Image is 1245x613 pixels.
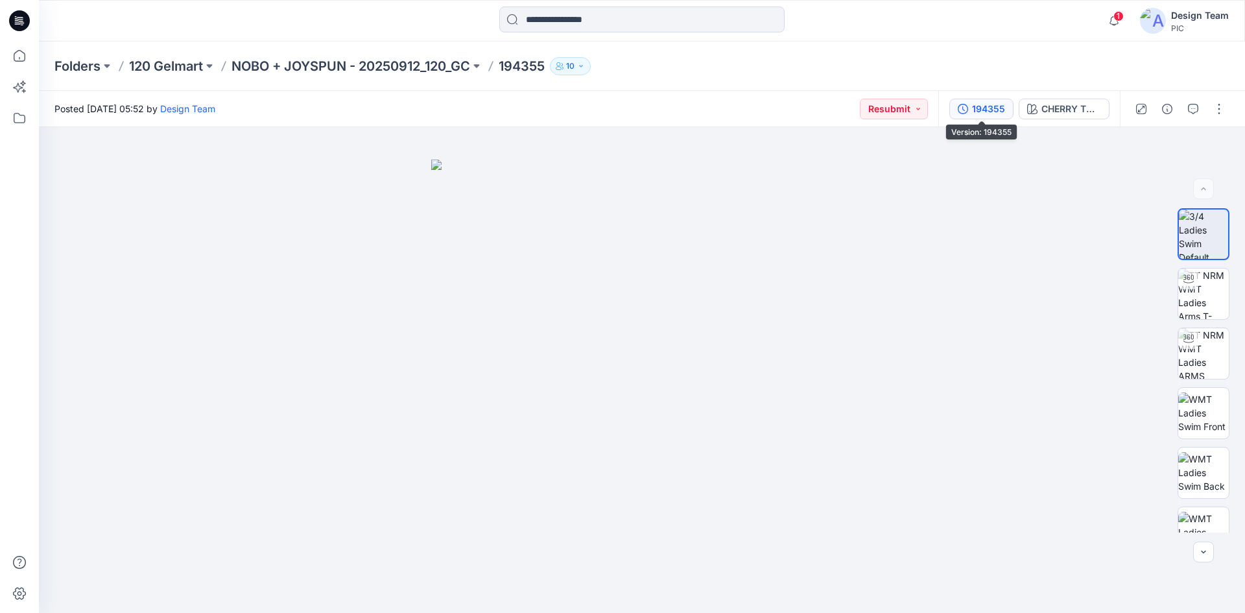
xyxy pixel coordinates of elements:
p: 194355 [499,57,545,75]
a: Folders [54,57,101,75]
img: avatar [1140,8,1166,34]
div: Design Team [1171,8,1229,23]
div: 194355 [972,102,1005,116]
span: 1 [1113,11,1124,21]
img: TT NRM WMT Ladies Arms T-POSE [1178,269,1229,319]
a: Design Team [160,103,215,114]
a: NOBO + JOYSPUN - 20250912_120_GC [231,57,470,75]
p: 10 [566,59,575,73]
span: Posted [DATE] 05:52 by [54,102,215,115]
img: WMT Ladies Swim Back [1178,452,1229,493]
img: TT NRM WMT Ladies ARMS DOWN [1178,328,1229,379]
img: WMT Ladies Swim Left [1178,512,1229,553]
button: Details [1157,99,1178,119]
button: CHERRY TOMATO [1019,99,1109,119]
button: 10 [550,57,591,75]
img: WMT Ladies Swim Front [1178,392,1229,433]
div: CHERRY TOMATO [1041,102,1101,116]
a: 120 Gelmart [129,57,203,75]
button: 194355 [949,99,1014,119]
img: 3/4 Ladies Swim Default [1179,210,1228,259]
div: PIC [1171,23,1229,33]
